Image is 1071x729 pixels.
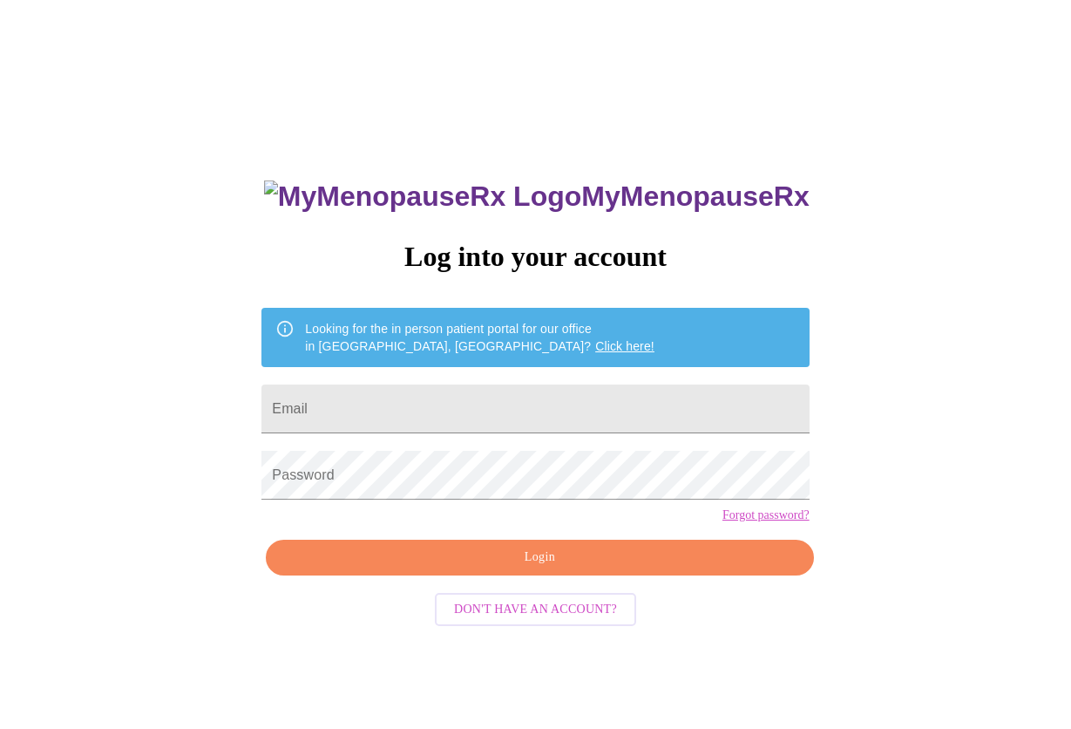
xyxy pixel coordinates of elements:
[722,508,810,522] a: Forgot password?
[261,241,809,273] h3: Log into your account
[264,181,581,213] img: MyMenopauseRx Logo
[435,593,636,627] button: Don't have an account?
[595,339,654,353] a: Click here!
[286,547,793,569] span: Login
[266,540,813,576] button: Login
[264,181,810,213] h3: MyMenopauseRx
[430,601,641,616] a: Don't have an account?
[454,599,617,621] span: Don't have an account?
[305,313,654,362] div: Looking for the in person patient portal for our office in [GEOGRAPHIC_DATA], [GEOGRAPHIC_DATA]?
